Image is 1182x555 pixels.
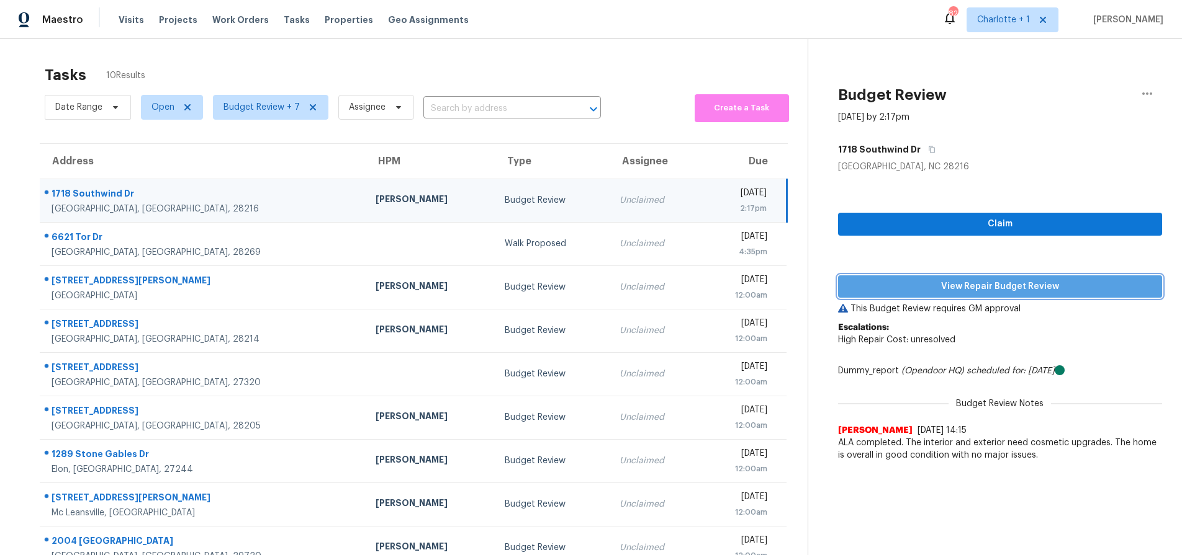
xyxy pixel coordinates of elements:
[42,14,83,26] span: Maestro
[949,7,957,20] div: 82
[349,101,386,113] span: Assignee
[55,101,102,113] span: Date Range
[710,447,767,463] div: [DATE]
[838,161,1162,173] div: [GEOGRAPHIC_DATA], NC 28216
[52,491,356,507] div: [STREET_ADDRESS][PERSON_NAME]
[838,89,947,101] h2: Budget Review
[376,453,485,469] div: [PERSON_NAME]
[838,424,913,437] span: [PERSON_NAME]
[620,194,690,206] div: Unclaimed
[505,238,599,250] div: Walk Proposed
[151,101,174,113] span: Open
[159,14,197,26] span: Projects
[620,324,690,337] div: Unclaimed
[505,411,599,424] div: Budget Review
[505,368,599,380] div: Budget Review
[838,213,1162,236] button: Claim
[505,541,599,554] div: Budget Review
[119,14,144,26] span: Visits
[212,14,269,26] span: Work Orders
[52,290,356,302] div: [GEOGRAPHIC_DATA]
[701,101,783,115] span: Create a Task
[52,420,356,432] div: [GEOGRAPHIC_DATA], [GEOGRAPHIC_DATA], 28205
[620,238,690,250] div: Unclaimed
[52,361,356,376] div: [STREET_ADDRESS]
[620,541,690,554] div: Unclaimed
[40,144,366,179] th: Address
[710,230,767,246] div: [DATE]
[52,187,356,203] div: 1718 Southwind Dr
[710,491,767,506] div: [DATE]
[52,203,356,215] div: [GEOGRAPHIC_DATA], [GEOGRAPHIC_DATA], 28216
[505,281,599,293] div: Budget Review
[695,94,789,122] button: Create a Task
[921,138,937,161] button: Copy Address
[620,281,690,293] div: Unclaimed
[52,376,356,389] div: [GEOGRAPHIC_DATA], [GEOGRAPHIC_DATA], 27320
[52,274,356,290] div: [STREET_ADDRESS][PERSON_NAME]
[848,216,1152,232] span: Claim
[710,273,767,289] div: [DATE]
[838,437,1162,461] span: ALA completed. The interior and exterior need cosmetic upgrades. The home is overall in good cond...
[223,101,300,113] span: Budget Review + 7
[710,534,767,549] div: [DATE]
[52,246,356,259] div: [GEOGRAPHIC_DATA], [GEOGRAPHIC_DATA], 28269
[52,317,356,333] div: [STREET_ADDRESS]
[949,397,1051,410] span: Budget Review Notes
[106,69,145,82] span: 10 Results
[838,143,921,156] h5: 1718 Southwind Dr
[838,365,1162,377] div: Dummy_report
[620,368,690,380] div: Unclaimed
[376,280,485,295] div: [PERSON_NAME]
[967,366,1055,375] i: scheduled for: [DATE]
[710,463,767,475] div: 12:00am
[52,507,356,519] div: Mc Leansville, [GEOGRAPHIC_DATA]
[710,187,767,202] div: [DATE]
[388,14,469,26] span: Geo Assignments
[918,426,967,435] span: [DATE] 14:15
[366,144,495,179] th: HPM
[710,376,767,388] div: 12:00am
[620,498,690,510] div: Unclaimed
[1088,14,1163,26] span: [PERSON_NAME]
[700,144,787,179] th: Due
[376,410,485,425] div: [PERSON_NAME]
[710,246,767,258] div: 4:35pm
[710,506,767,518] div: 12:00am
[505,194,599,206] div: Budget Review
[376,497,485,512] div: [PERSON_NAME]
[977,14,1030,26] span: Charlotte + 1
[495,144,609,179] th: Type
[284,16,310,24] span: Tasks
[52,404,356,420] div: [STREET_ADDRESS]
[423,99,566,118] input: Search by address
[710,202,767,215] div: 2:17pm
[838,111,909,123] div: [DATE] by 2:17pm
[710,317,767,332] div: [DATE]
[620,455,690,467] div: Unclaimed
[505,324,599,337] div: Budget Review
[376,323,485,339] div: [PERSON_NAME]
[325,14,373,26] span: Properties
[710,360,767,376] div: [DATE]
[710,332,767,345] div: 12:00am
[52,231,356,246] div: 6621 Tor Dr
[505,498,599,510] div: Budget Review
[52,448,356,463] div: 1289 Stone Gables Dr
[710,289,767,301] div: 12:00am
[710,419,767,432] div: 12:00am
[848,279,1152,295] span: View Repair Budget Review
[901,366,964,375] i: (Opendoor HQ)
[52,463,356,476] div: Elon, [GEOGRAPHIC_DATA], 27244
[52,535,356,550] div: 2004 [GEOGRAPHIC_DATA]
[838,335,955,344] span: High Repair Cost: unresolved
[610,144,700,179] th: Assignee
[838,275,1162,298] button: View Repair Budget Review
[710,404,767,419] div: [DATE]
[45,69,86,81] h2: Tasks
[52,333,356,345] div: [GEOGRAPHIC_DATA], [GEOGRAPHIC_DATA], 28214
[620,411,690,424] div: Unclaimed
[838,323,889,332] b: Escalations:
[585,100,602,118] button: Open
[838,303,1162,315] p: This Budget Review requires GM approval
